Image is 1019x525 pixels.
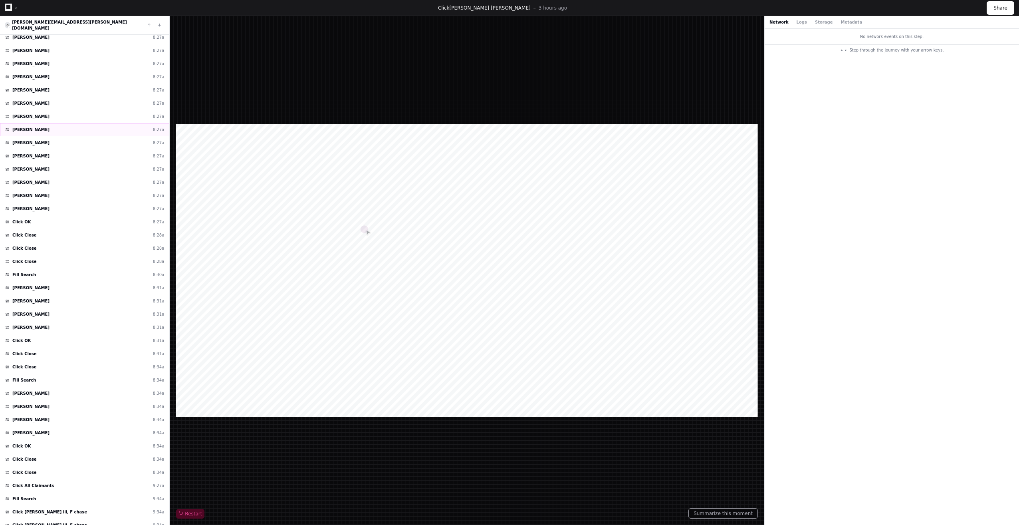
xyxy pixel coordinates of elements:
div: 8:27a [153,153,165,159]
div: 8:27a [153,193,165,199]
button: Storage [815,19,833,25]
span: Click OK [12,443,31,449]
div: 8:27a [153,87,165,93]
button: Share [987,1,1014,15]
span: [PERSON_NAME] [12,324,50,330]
button: Logs [797,19,807,25]
div: No network events on this step. [765,29,1019,44]
span: Click [438,5,450,11]
span: Click Close [12,456,37,462]
div: 8:27a [153,74,165,80]
div: 8:31a [153,285,165,291]
span: [PERSON_NAME] [12,140,50,146]
span: [PERSON_NAME] [12,100,50,106]
span: [PERSON_NAME] [12,153,50,159]
span: [PERSON_NAME] [12,206,50,212]
button: Network [769,19,789,25]
div: 8:27a [153,48,165,54]
span: Click Close [12,245,37,251]
div: 8:34a [153,456,165,462]
div: 8:34a [153,364,165,370]
div: 8:34a [153,377,165,383]
span: [PERSON_NAME] [12,61,50,67]
span: [PERSON_NAME] [12,285,50,291]
span: [PERSON_NAME] [12,127,50,133]
div: 8:27a [153,219,165,225]
span: Fill Search [12,496,36,502]
div: 8:30a [153,272,165,278]
span: Step through the journey with your arrow keys. [849,47,944,53]
button: Metadata [841,19,862,25]
span: Click OK [12,338,31,344]
span: Click All Claimants [12,483,54,489]
span: [PERSON_NAME] [12,404,50,410]
div: 9:27a [153,483,165,489]
span: Fill Search [12,377,36,383]
span: Fill Search [12,272,36,278]
div: 8:31a [153,351,165,357]
div: 8:27a [153,179,165,185]
span: Click Close [12,351,37,357]
div: 8:28a [153,245,165,251]
div: 8:27a [153,61,165,67]
span: [PERSON_NAME] [12,430,50,436]
button: Summarize this moment [688,508,758,519]
a: [PERSON_NAME][EMAIL_ADDRESS][PERSON_NAME][DOMAIN_NAME] [12,20,127,30]
div: 8:27a [153,34,165,40]
span: Click Close [12,259,37,264]
span: [PERSON_NAME] [12,166,50,172]
div: 8:31a [153,338,165,344]
div: 8:28a [153,259,165,264]
span: [PERSON_NAME] [12,48,50,54]
div: 8:34a [153,443,165,449]
div: 8:27a [153,100,165,106]
span: Restart [178,511,202,517]
div: 8:31a [153,324,165,330]
img: 7.svg [5,23,10,28]
button: Restart [176,509,204,519]
span: [PERSON_NAME] [12,34,50,40]
div: 8:34a [153,469,165,475]
div: 8:27a [153,166,165,172]
div: 8:27a [153,127,165,133]
div: 9:34a [153,496,165,502]
span: [PERSON_NAME] [12,417,50,423]
span: Click Close [12,364,37,370]
span: [PERSON_NAME] [12,311,50,317]
span: Click OK [12,219,31,225]
div: 8:34a [153,404,165,410]
span: [PERSON_NAME] [12,193,50,199]
span: [PERSON_NAME] [12,179,50,185]
div: 8:27a [153,206,165,212]
p: 3 hours ago [539,5,567,11]
div: 8:31a [153,298,165,304]
span: [PERSON_NAME] [12,74,50,80]
span: [PERSON_NAME] [12,113,50,119]
div: 8:34a [153,390,165,396]
div: 8:27a [153,113,165,119]
div: 8:34a [153,417,165,423]
div: 8:28a [153,232,165,238]
div: 8:27a [153,140,165,146]
div: 9:34a [153,509,165,515]
span: [PERSON_NAME] [12,390,50,396]
span: Click Close [12,232,37,238]
span: Click [PERSON_NAME] iii, F chase [12,509,87,515]
span: Click Close [12,469,37,475]
span: [PERSON_NAME] [PERSON_NAME] [450,5,531,11]
span: [PERSON_NAME] [12,298,50,304]
div: 8:31a [153,311,165,317]
div: 8:34a [153,430,165,436]
span: [PERSON_NAME] [12,87,50,93]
